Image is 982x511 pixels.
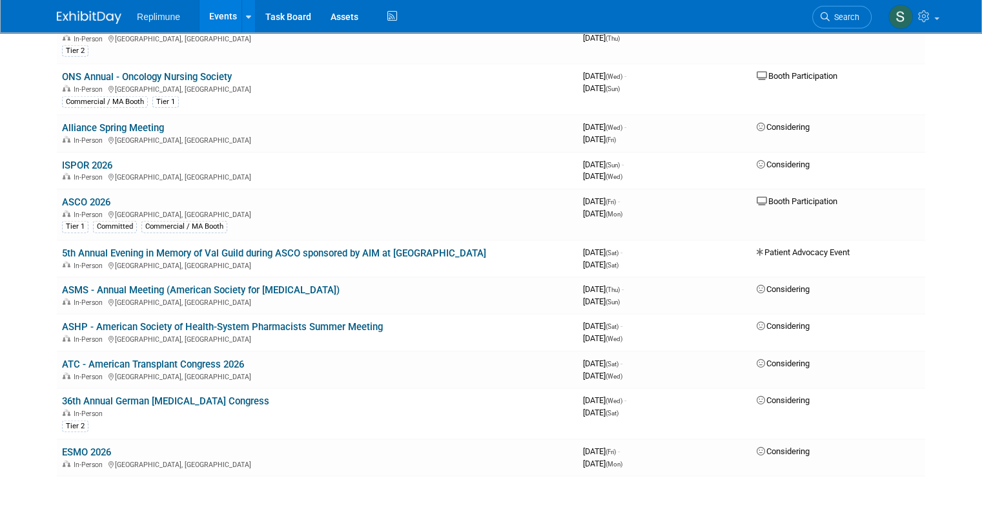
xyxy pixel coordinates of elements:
span: In-Person [74,373,107,381]
a: Search [812,6,872,28]
span: (Wed) [606,124,622,131]
a: ESMO 2026 [62,446,111,458]
div: Commercial / MA Booth [62,96,148,108]
div: [GEOGRAPHIC_DATA], [GEOGRAPHIC_DATA] [62,297,573,307]
a: Alliance Spring Meeting [62,122,164,134]
img: In-Person Event [63,298,70,305]
img: In-Person Event [63,373,70,379]
span: - [624,71,626,81]
span: (Sat) [606,249,619,256]
span: In-Person [74,136,107,145]
span: (Fri) [606,448,616,455]
span: [DATE] [583,260,619,269]
span: (Fri) [606,198,616,205]
div: Tier 1 [152,96,179,108]
span: Replimune [137,12,180,22]
span: (Thu) [606,35,620,42]
span: - [622,284,624,294]
span: [DATE] [583,171,622,181]
span: [DATE] [583,371,622,381]
span: Booth Participation [757,71,837,81]
span: [DATE] [583,160,624,169]
span: In-Person [74,262,107,270]
span: In-Person [74,410,107,418]
img: In-Person Event [63,262,70,268]
span: (Sat) [606,360,619,368]
div: Tier 2 [62,45,88,57]
span: [DATE] [583,209,622,218]
span: [DATE] [583,321,622,331]
span: Considering [757,446,810,456]
span: [DATE] [583,333,622,343]
span: [DATE] [583,122,626,132]
img: In-Person Event [63,335,70,342]
span: - [624,395,626,405]
a: ASHP - American Society of Health-System Pharmacists Summer Meeting [62,321,383,333]
span: Considering [757,321,810,331]
span: (Sat) [606,410,619,417]
span: (Wed) [606,397,622,404]
div: [GEOGRAPHIC_DATA], [GEOGRAPHIC_DATA] [62,171,573,182]
span: [DATE] [583,395,626,405]
div: [GEOGRAPHIC_DATA], [GEOGRAPHIC_DATA] [62,260,573,270]
span: - [620,359,622,368]
div: [GEOGRAPHIC_DATA], [GEOGRAPHIC_DATA] [62,333,573,344]
span: (Sun) [606,162,620,169]
span: - [618,446,620,456]
a: ONS Annual - Oncology Nursing Society [62,71,232,83]
span: (Mon) [606,211,622,218]
img: In-Person Event [63,461,70,467]
div: [GEOGRAPHIC_DATA], [GEOGRAPHIC_DATA] [62,209,573,219]
span: In-Person [74,173,107,182]
div: Tier 2 [62,421,88,432]
img: Suneel Kudaravalli [888,5,913,29]
span: (Fri) [606,136,616,143]
a: ASMS - Annual Meeting (American Society for [MEDICAL_DATA]) [62,284,340,296]
a: ASCO 2026 [62,196,110,208]
div: [GEOGRAPHIC_DATA], [GEOGRAPHIC_DATA] [62,459,573,469]
span: Considering [757,160,810,169]
span: (Wed) [606,73,622,80]
img: In-Person Event [63,35,70,41]
span: In-Person [74,211,107,219]
span: [DATE] [583,247,622,257]
span: - [622,160,624,169]
div: Commercial / MA Booth [141,221,227,233]
span: In-Person [74,335,107,344]
span: [DATE] [583,33,620,43]
span: [DATE] [583,459,622,468]
span: (Wed) [606,335,622,342]
div: [GEOGRAPHIC_DATA], [GEOGRAPHIC_DATA] [62,371,573,381]
div: Committed [93,221,137,233]
span: (Thu) [606,286,620,293]
div: Tier 1 [62,221,88,233]
span: Search [830,12,859,22]
span: - [618,196,620,206]
span: Considering [757,122,810,132]
span: Considering [757,395,810,405]
span: (Sat) [606,323,619,330]
span: [DATE] [583,83,620,93]
span: (Wed) [606,373,622,380]
span: - [620,247,622,257]
span: In-Person [74,85,107,94]
span: - [624,122,626,132]
span: (Mon) [606,461,622,468]
span: Considering [757,284,810,294]
span: Patient Advocacy Event [757,247,850,257]
span: (Sat) [606,262,619,269]
span: [DATE] [583,134,616,144]
span: [DATE] [583,284,624,294]
img: In-Person Event [63,173,70,180]
img: In-Person Event [63,136,70,143]
img: ExhibitDay [57,11,121,24]
span: In-Person [74,298,107,307]
span: Booth Participation [757,196,837,206]
span: In-Person [74,35,107,43]
span: [DATE] [583,408,619,417]
span: (Sun) [606,85,620,92]
div: [GEOGRAPHIC_DATA], [GEOGRAPHIC_DATA] [62,33,573,43]
a: 36th Annual German [MEDICAL_DATA] Congress [62,395,269,407]
a: ATC - American Transplant Congress 2026 [62,359,244,370]
img: In-Person Event [63,211,70,217]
